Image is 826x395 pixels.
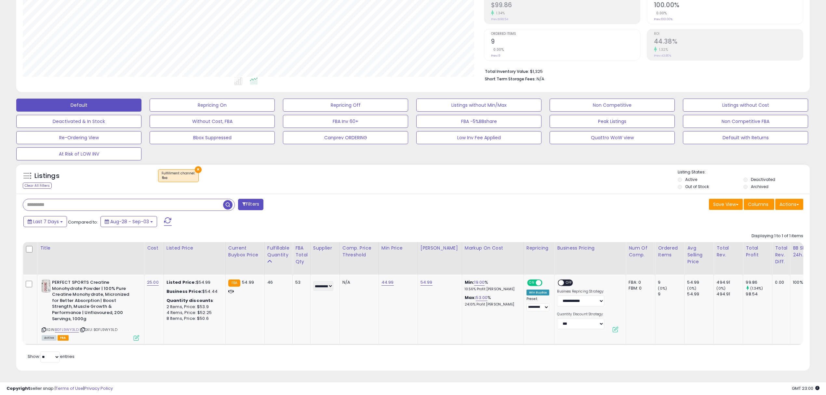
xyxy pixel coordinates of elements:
[485,69,529,74] b: Total Inventory Value:
[683,131,808,144] button: Default with Returns
[80,327,117,332] span: | SKU: B0FL9WY3LD
[654,32,803,36] span: ROI
[420,279,433,286] a: 54.99
[342,279,374,285] div: N/A
[685,177,697,182] label: Active
[28,353,74,360] span: Show: entries
[33,218,59,225] span: Last 7 Days
[110,218,149,225] span: Aug-28 - Sep-03
[462,242,524,275] th: The percentage added to the cost of goods (COGS) that forms the calculator for Min & Max prices.
[750,286,763,291] small: (1.34%)
[654,17,673,21] small: Prev: 100.00%
[746,291,772,297] div: 98.54
[238,199,263,210] button: Filters
[228,245,262,258] div: Current Buybox Price
[465,245,521,252] div: Markup on Cost
[658,245,682,258] div: Ordered Items
[485,67,799,75] li: $1,325
[775,245,787,265] div: Total Rev. Diff.
[167,304,220,310] div: 2 Items, Price: $53.9
[793,279,814,285] div: 100%
[683,115,808,128] button: Non Competitive FBA
[150,115,275,128] button: Without Cost, FBA
[716,279,743,285] div: 494.91
[416,115,541,128] button: FBA -5%BBshare
[295,279,305,285] div: 53
[748,201,768,208] span: Columns
[654,11,667,16] small: 0.00%
[557,312,604,317] label: Quantity Discount Strategy:
[491,38,640,47] h2: 9
[537,76,544,82] span: N/A
[654,54,671,58] small: Prev: 43.80%
[34,171,60,181] h5: Listings
[267,245,290,258] div: Fulfillable Quantity
[485,76,536,82] b: Short Term Storage Fees:
[465,295,519,307] div: %
[746,245,769,258] div: Total Profit
[167,245,223,252] div: Listed Price
[16,99,141,112] button: Default
[654,1,803,10] h2: 100.00%
[491,32,640,36] span: Ordered Items
[658,286,667,291] small: (0%)
[526,245,552,252] div: Repricing
[550,131,675,144] button: Quattro WoW view
[150,99,275,112] button: Repricing On
[657,47,668,52] small: 1.32%
[381,279,394,286] a: 44.99
[678,169,810,175] p: Listing States:
[58,335,69,341] span: FBA
[147,279,159,286] a: 25.00
[167,297,213,304] b: Quantity discounts
[23,183,52,189] div: Clear All Filters
[716,291,743,297] div: 494.91
[658,279,684,285] div: 9
[654,38,803,47] h2: 44.38%
[687,245,711,265] div: Avg Selling Price
[629,245,652,258] div: Num of Comp.
[792,385,819,391] span: 2025-09-11 23:00 GMT
[465,279,519,292] div: %
[491,54,500,58] small: Prev: 9
[7,385,30,391] strong: Copyright
[167,316,220,321] div: 8 Items, Price: $50.6
[342,245,376,258] div: Comp. Price Threshold
[752,233,803,239] div: Displaying 1 to 1 of 1 items
[541,280,552,286] span: OFF
[167,289,220,294] div: $54.44
[526,290,550,295] div: Win BuyBox
[283,115,408,128] button: FBA Inv 60+
[150,131,275,144] button: Bbox Suppressed
[313,245,337,252] div: Supplier
[167,288,202,294] b: Business Price:
[751,177,775,182] label: Deactivated
[687,291,713,297] div: 54.99
[775,279,785,285] div: 0.00
[491,47,504,52] small: 0.00%
[242,279,254,285] span: 54.99
[494,11,505,16] small: 1.34%
[775,199,803,210] button: Actions
[526,297,550,311] div: Preset:
[557,245,623,252] div: Business Pricing
[716,245,740,258] div: Total Rev.
[283,99,408,112] button: Repricing Off
[550,99,675,112] button: Non Competitive
[465,294,476,301] b: Max:
[564,280,575,286] span: OFF
[658,291,684,297] div: 9
[746,279,772,285] div: 99.86
[716,286,726,291] small: (0%)
[687,286,696,291] small: (0%)
[751,184,768,189] label: Archived
[420,245,459,252] div: [PERSON_NAME]
[56,385,83,391] a: Terms of Use
[7,386,113,392] div: seller snap | |
[167,279,196,285] b: Listed Price:
[267,279,287,285] div: 46
[491,17,508,21] small: Prev: $98.54
[629,285,650,291] div: FBM: 0
[23,216,67,227] button: Last 7 Days
[381,245,415,252] div: Min Price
